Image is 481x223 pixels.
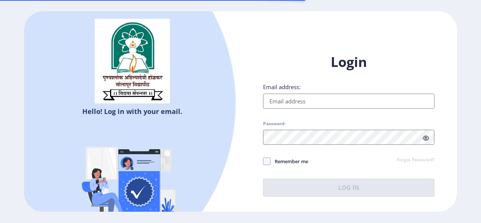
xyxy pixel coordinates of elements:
[263,94,434,109] input: Email address
[95,19,170,104] img: sulogo.png
[263,121,286,127] label: Password:
[263,179,434,197] button: Log In
[263,83,301,91] label: Email address:
[263,53,434,71] h1: Login
[397,157,434,164] a: Forgot Password?
[271,157,308,166] span: Remember me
